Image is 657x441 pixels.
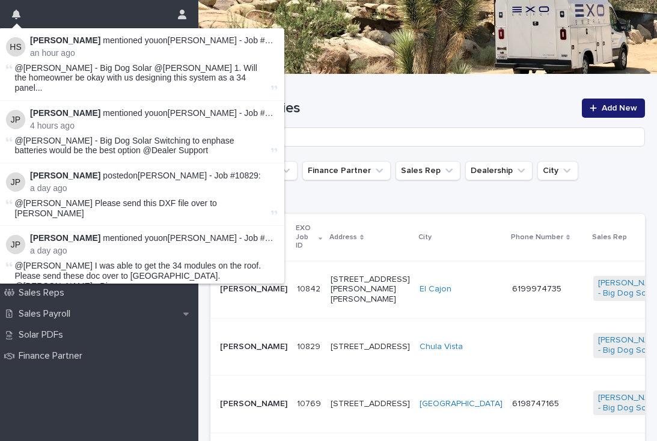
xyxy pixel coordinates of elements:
[15,198,217,218] span: @[PERSON_NAME] Please send this DXF file over to [PERSON_NAME]
[168,108,289,118] a: [PERSON_NAME] - Job #10829
[6,37,25,56] img: Humberto Santos
[331,275,410,305] p: [STREET_ADDRESS][PERSON_NAME][PERSON_NAME]
[592,231,627,244] p: Sales Rep
[420,342,463,352] a: Chula Vista
[297,397,323,409] p: 10769
[15,63,269,93] span: @[PERSON_NAME] - Big Dog Solar @[PERSON_NAME] 1. Will the homeowner be okay with us designing thi...
[220,342,287,352] p: [PERSON_NAME]
[465,161,533,180] button: Dealership
[420,284,451,294] a: El Cajon
[420,399,503,409] a: [GEOGRAPHIC_DATA]
[220,399,287,409] p: [PERSON_NAME]
[168,233,289,243] a: [PERSON_NAME] - Job #10829
[14,350,92,362] p: Finance Partner
[512,400,559,408] a: 6198747165
[168,35,289,45] a: [PERSON_NAME] - Job #10829
[331,399,410,409] p: [STREET_ADDRESS]
[220,284,287,294] p: [PERSON_NAME]
[537,161,578,180] button: City
[512,285,561,293] a: 6199974735
[14,329,73,341] p: Solar PDFs
[6,235,25,254] img: Jake Packard
[30,233,100,243] strong: [PERSON_NAME]
[602,104,637,112] span: Add New
[30,108,100,118] strong: [PERSON_NAME]
[30,171,277,181] p: posted on :
[297,339,323,352] p: 10829
[30,108,277,118] p: mentioned you on :
[418,231,432,244] p: City
[30,171,100,180] strong: [PERSON_NAME]
[582,99,645,118] a: Add New
[15,136,234,156] span: @[PERSON_NAME] - Big Dog Solar Switching to enphase batteries would be the best option @Dealer Su...
[511,231,563,244] p: Phone Number
[30,48,277,58] p: an hour ago
[14,308,80,320] p: Sales Payroll
[15,261,269,291] span: @[PERSON_NAME] I was able to get the 34 modules on the roof. Please send these doc over to [GEOGR...
[302,161,391,180] button: Finance Partner
[297,282,323,294] p: 10842
[6,110,25,129] img: Jake Packard
[210,100,575,117] h1: Opportunities
[30,121,277,131] p: 4 hours ago
[210,127,645,147] input: Search
[30,233,277,243] p: mentioned you on :
[138,171,258,180] a: [PERSON_NAME] - Job #10829
[30,246,277,256] p: a day ago
[296,222,316,252] p: EXO Job ID
[331,342,410,352] p: [STREET_ADDRESS]
[30,35,100,45] strong: [PERSON_NAME]
[6,172,25,192] img: Jake Packard
[14,287,74,299] p: Sales Reps
[396,161,460,180] button: Sales Rep
[30,183,277,193] p: a day ago
[329,231,357,244] p: Address
[30,35,277,46] p: mentioned you on :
